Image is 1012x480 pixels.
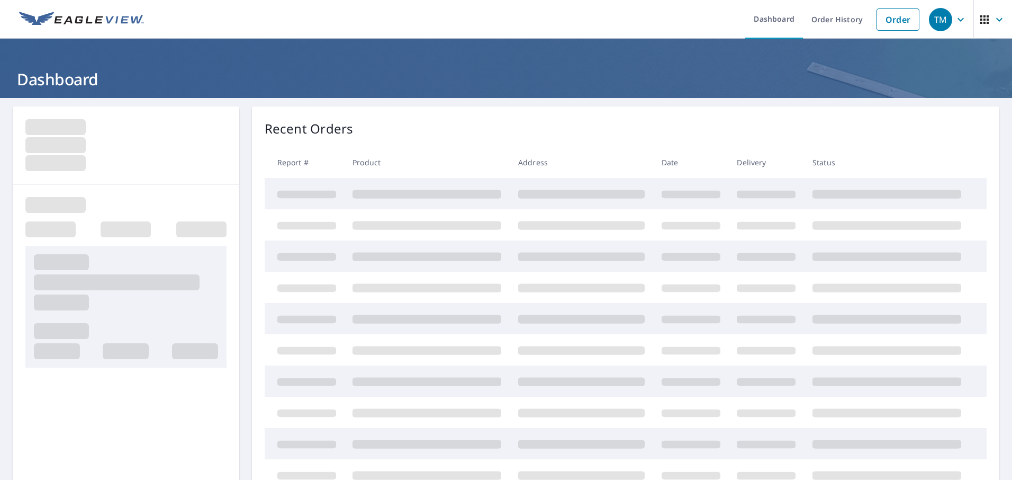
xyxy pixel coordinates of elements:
th: Report # [265,147,345,178]
th: Product [344,147,510,178]
img: EV Logo [19,12,144,28]
th: Date [653,147,729,178]
h1: Dashboard [13,68,999,90]
th: Delivery [728,147,804,178]
th: Status [804,147,970,178]
div: TM [929,8,952,31]
th: Address [510,147,653,178]
p: Recent Orders [265,119,354,138]
a: Order [877,8,919,31]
